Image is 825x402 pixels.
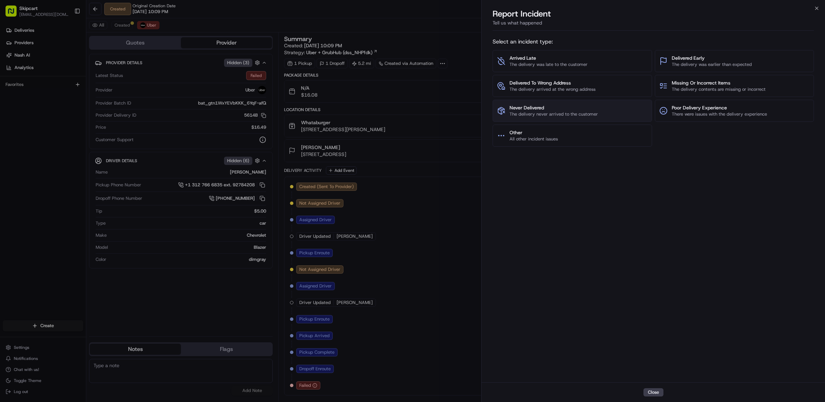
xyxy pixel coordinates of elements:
a: 📗Knowledge Base [4,97,56,110]
span: Delivered To Wrong Address [509,79,595,86]
button: Arrived LateThe delivery was late to the customer [493,50,652,72]
button: Never DeliveredThe delivery never arrived to the customer [493,100,652,122]
div: 💻 [58,101,64,106]
span: Other [509,129,558,136]
span: The delivery arrived at the wrong address [509,86,595,92]
button: Delivered EarlyThe delivery was earlier than expected [655,50,814,72]
span: The delivery was earlier than expected [672,61,752,68]
img: 1736555255976-a54dd68f-1ca7-489b-9aae-adbdc363a1c4 [7,66,19,78]
input: Clear [18,45,114,52]
button: OtherAll other incident issues [493,125,652,147]
span: The delivery never arrived to the customer [509,111,598,117]
p: Report Incident [493,8,551,19]
span: There were issues with the delivery experience [672,111,767,117]
span: Knowledge Base [14,100,53,107]
span: Poor Delivery Experience [672,104,767,111]
span: The delivery was late to the customer [509,61,588,68]
span: Arrived Late [509,55,588,61]
span: Pylon [69,117,84,122]
span: API Documentation [65,100,111,107]
span: Delivered Early [672,55,752,61]
span: All other incident issues [509,136,558,142]
img: Nash [7,7,21,21]
button: Start new chat [117,68,126,76]
p: Welcome 👋 [7,28,126,39]
button: Delivered To Wrong AddressThe delivery arrived at the wrong address [493,75,652,97]
div: Tell us what happened [493,19,814,31]
a: Powered byPylon [49,117,84,122]
span: The delivery contents are missing or incorrect [672,86,766,92]
button: Poor Delivery ExperienceThere were issues with the delivery experience [655,100,814,122]
div: We're available if you need us! [23,73,87,78]
button: Missing Or Incorrect ItemsThe delivery contents are missing or incorrect [655,75,814,97]
div: Start new chat [23,66,113,73]
button: Close [643,388,663,396]
span: Never Delivered [509,104,598,111]
span: Select an incident type: [493,38,814,46]
div: 📗 [7,101,12,106]
a: 💻API Documentation [56,97,114,110]
span: Missing Or Incorrect Items [672,79,766,86]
